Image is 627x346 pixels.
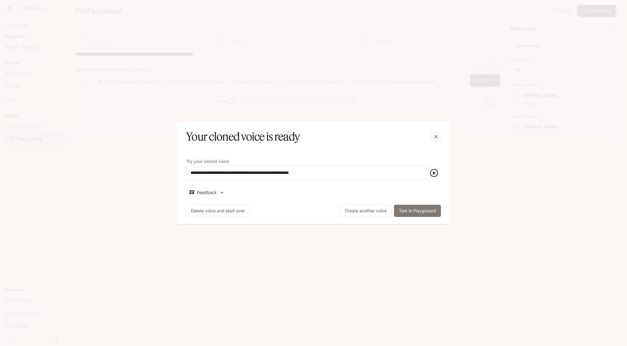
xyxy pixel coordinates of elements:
[340,205,392,217] button: Create another voice
[186,205,250,217] button: Delete voice and start over
[186,188,228,198] button: Feedback
[394,205,441,217] button: Test in Playground
[186,159,229,164] p: Try your cloned voice
[186,129,300,144] h5: Your cloned voice is ready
